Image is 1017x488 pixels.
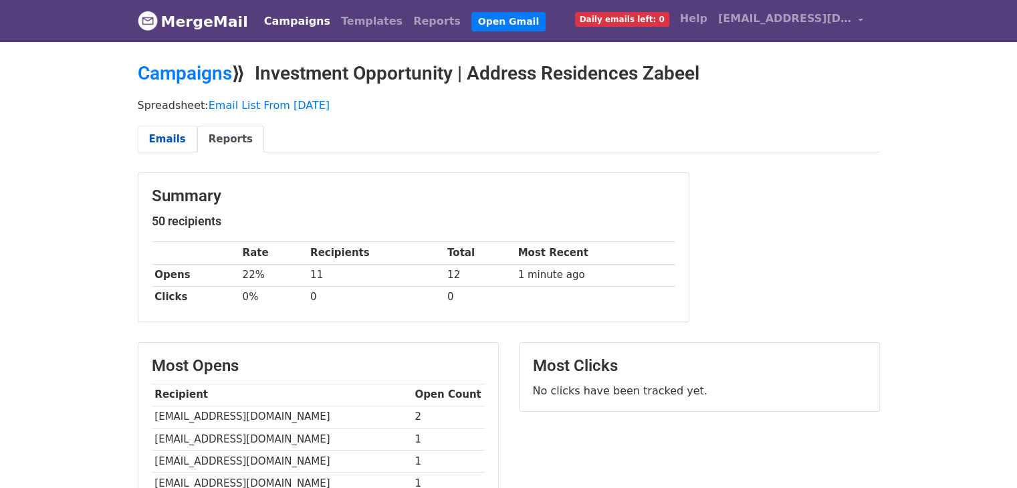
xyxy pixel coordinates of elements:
[444,264,515,286] td: 12
[713,5,869,37] a: [EMAIL_ADDRESS][DOMAIN_NAME]
[138,11,158,31] img: MergeMail logo
[336,8,408,35] a: Templates
[239,242,308,264] th: Rate
[152,214,675,229] h5: 50 recipients
[412,428,485,450] td: 1
[138,62,232,84] a: Campaigns
[307,286,444,308] td: 0
[259,8,336,35] a: Campaigns
[412,384,485,406] th: Open Count
[197,126,264,153] a: Reports
[307,264,444,286] td: 11
[239,264,308,286] td: 22%
[152,428,412,450] td: [EMAIL_ADDRESS][DOMAIN_NAME]
[444,286,515,308] td: 0
[412,450,485,472] td: 1
[533,356,866,376] h3: Most Clicks
[950,424,1017,488] iframe: Chat Widget
[471,12,546,31] a: Open Gmail
[575,12,669,27] span: Daily emails left: 0
[152,450,412,472] td: [EMAIL_ADDRESS][DOMAIN_NAME]
[152,187,675,206] h3: Summary
[408,8,466,35] a: Reports
[444,242,515,264] th: Total
[412,406,485,428] td: 2
[209,99,330,112] a: Email List From [DATE]
[307,242,444,264] th: Recipients
[138,62,880,85] h2: ⟫ Investment Opportunity | Address Residences Zabeel
[533,384,866,398] p: No clicks have been tracked yet.
[138,98,880,112] p: Spreadsheet:
[138,126,197,153] a: Emails
[138,7,248,35] a: MergeMail
[152,356,485,376] h3: Most Opens
[515,264,675,286] td: 1 minute ago
[152,384,412,406] th: Recipient
[570,5,675,32] a: Daily emails left: 0
[152,406,412,428] td: [EMAIL_ADDRESS][DOMAIN_NAME]
[515,242,675,264] th: Most Recent
[152,264,239,286] th: Opens
[675,5,713,32] a: Help
[239,286,308,308] td: 0%
[718,11,852,27] span: [EMAIL_ADDRESS][DOMAIN_NAME]
[152,286,239,308] th: Clicks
